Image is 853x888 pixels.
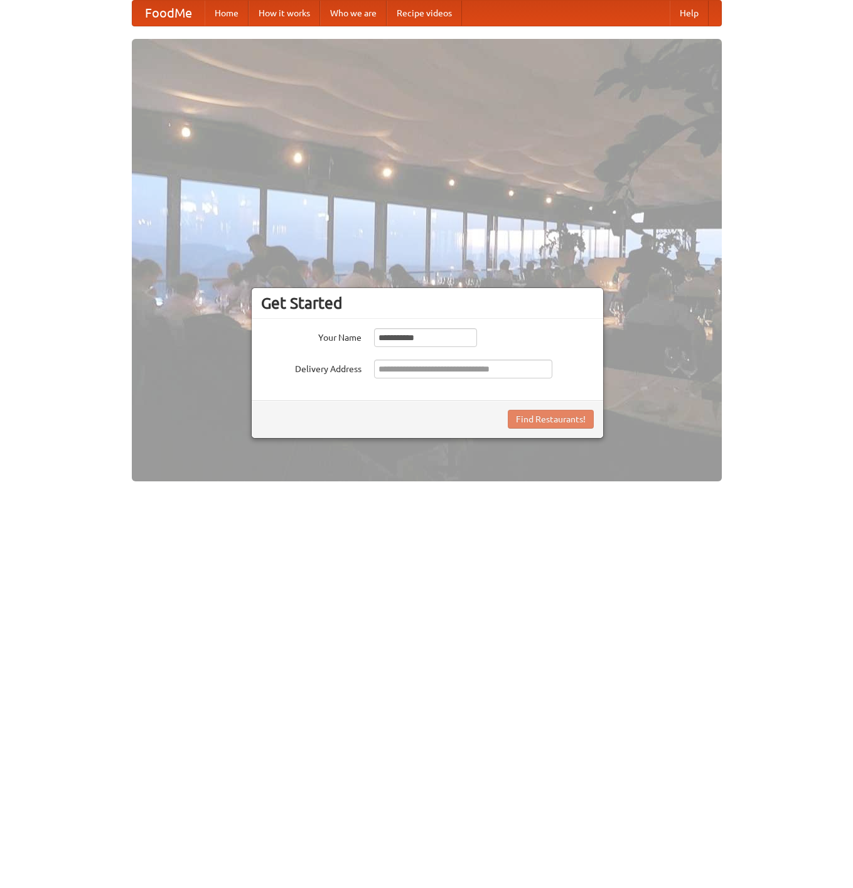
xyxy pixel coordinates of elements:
[261,360,362,375] label: Delivery Address
[508,410,594,429] button: Find Restaurants!
[205,1,249,26] a: Home
[132,1,205,26] a: FoodMe
[320,1,387,26] a: Who we are
[670,1,709,26] a: Help
[261,328,362,344] label: Your Name
[249,1,320,26] a: How it works
[261,294,594,313] h3: Get Started
[387,1,462,26] a: Recipe videos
